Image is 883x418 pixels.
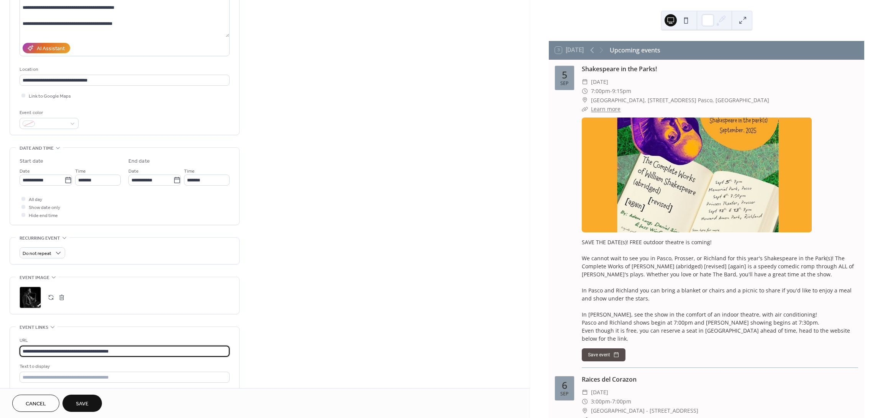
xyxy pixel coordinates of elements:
[591,87,610,96] span: 7:00pm
[20,323,48,331] span: Event links
[582,238,858,343] div: SAVE THE DATE(s)! FREE outdoor theatre is coming! We cannot wait to see you in Pasco, Prosser, or...
[20,167,30,175] span: Date
[582,348,625,361] button: Save event
[562,70,567,80] div: 5
[20,157,43,165] div: Start date
[591,96,769,105] span: [GEOGRAPHIC_DATA], [STREET_ADDRESS] Pasco, [GEOGRAPHIC_DATA]
[20,65,228,73] div: Location
[23,249,51,258] span: Do not repeat
[560,81,569,86] div: Sep
[612,87,631,96] span: 9:15pm
[20,336,228,345] div: URL
[582,375,637,384] a: Raices del Corazon
[610,87,612,96] span: -
[20,287,41,308] div: ;
[591,105,620,113] a: Learn more
[560,392,569,397] div: Sep
[62,395,102,412] button: Save
[20,234,60,242] span: Recurring event
[128,167,139,175] span: Date
[582,77,588,87] div: ​
[76,400,89,408] span: Save
[562,380,567,390] div: 6
[29,92,71,100] span: Link to Google Maps
[26,400,46,408] span: Cancel
[582,65,657,73] a: Shakespeare in the Parks!
[582,87,588,96] div: ​
[591,77,608,87] span: [DATE]
[591,406,698,415] span: [GEOGRAPHIC_DATA] - [STREET_ADDRESS]
[610,397,612,406] span: -
[128,157,150,165] div: End date
[29,196,42,204] span: All day
[582,104,588,114] div: ​
[20,109,77,117] div: Event color
[591,397,610,406] span: 3:00pm
[23,43,70,53] button: AI Assistant
[591,388,608,397] span: [DATE]
[20,362,228,371] div: Text to display
[29,204,60,212] span: Show date only
[582,397,588,406] div: ​
[582,388,588,397] div: ​
[582,96,588,105] div: ​
[12,395,59,412] button: Cancel
[184,167,195,175] span: Time
[582,406,588,415] div: ​
[37,45,65,53] div: AI Assistant
[612,397,631,406] span: 7:00pm
[20,144,54,152] span: Date and time
[29,212,58,220] span: Hide end time
[75,167,86,175] span: Time
[610,46,660,55] div: Upcoming events
[20,274,49,282] span: Event image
